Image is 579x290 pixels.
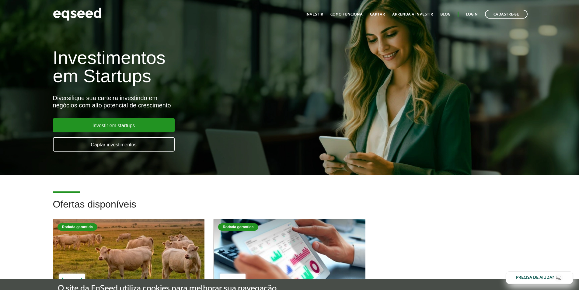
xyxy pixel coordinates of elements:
[440,12,450,16] a: Blog
[392,12,433,16] a: Aprenda a investir
[305,12,323,16] a: Investir
[53,137,175,152] a: Captar investimentos
[53,94,333,109] div: Diversifique sua carteira investindo em negócios com alto potencial de crescimento
[218,223,258,231] div: Rodada garantida
[485,10,528,19] a: Cadastre-se
[330,12,363,16] a: Como funciona
[53,118,175,132] a: Investir em startups
[370,12,385,16] a: Captar
[53,49,333,85] h1: Investimentos em Startups
[53,6,102,22] img: EqSeed
[53,199,526,219] h2: Ofertas disponíveis
[466,12,478,16] a: Login
[58,223,97,231] div: Rodada garantida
